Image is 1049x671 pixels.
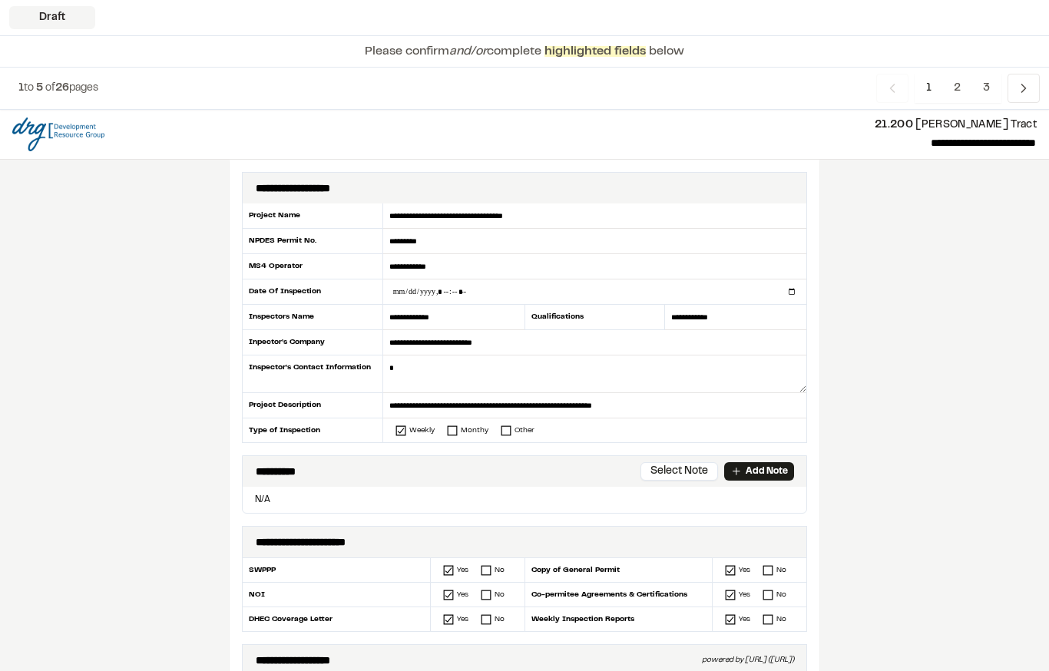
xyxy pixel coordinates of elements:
p: to of pages [18,80,98,97]
span: 26 [55,84,69,93]
div: No [776,589,786,600]
div: MS4 Operator [242,254,383,279]
div: DHEC Coverage Letter [243,607,431,631]
span: 1 [18,84,24,93]
div: Date Of Inspection [242,279,383,305]
div: Project Name [242,203,383,229]
span: 1 [915,74,943,103]
div: No [776,613,786,625]
div: SWPPP [243,558,431,583]
div: Qualifications [524,305,666,330]
nav: Navigation [876,74,1040,103]
div: Weekly [409,425,435,436]
div: NPDES Permit No. [242,229,383,254]
div: No [776,564,786,576]
div: Project Description [242,393,383,418]
span: 21.200 [875,121,913,130]
span: highlighted fields [544,46,646,57]
span: 2 [942,74,972,103]
div: Yes [739,589,750,600]
p: Add Note [746,464,788,478]
div: Yes [457,589,468,600]
div: Yes [739,613,750,625]
div: powered by [URL] ([URL]) [702,654,794,666]
div: Inpector's Company [242,330,383,355]
div: NOI [243,583,431,607]
button: Select Note [640,462,718,481]
div: No [495,589,505,600]
div: Draft [9,6,95,29]
div: Yes [739,564,750,576]
span: 5 [36,84,43,93]
div: No [495,564,505,576]
div: Co-permitee Agreements & Certifications [524,583,713,607]
img: file [12,117,104,151]
p: [PERSON_NAME] Tract [117,117,1037,134]
div: Other [515,425,534,436]
div: Inspector's Contact Information [242,355,383,393]
div: Yes [457,564,468,576]
div: No [495,613,505,625]
div: Type of Inspection [242,418,383,442]
div: Monthy [461,425,488,436]
div: Weekly Inspection Reports [524,607,713,631]
div: Inspectors Name [242,305,383,330]
div: Yes [457,613,468,625]
p: Please confirm complete below [365,42,684,61]
span: and/or [449,46,487,57]
span: 3 [971,74,1001,103]
p: N/A [249,493,800,507]
div: Copy of General Permit [524,558,713,583]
